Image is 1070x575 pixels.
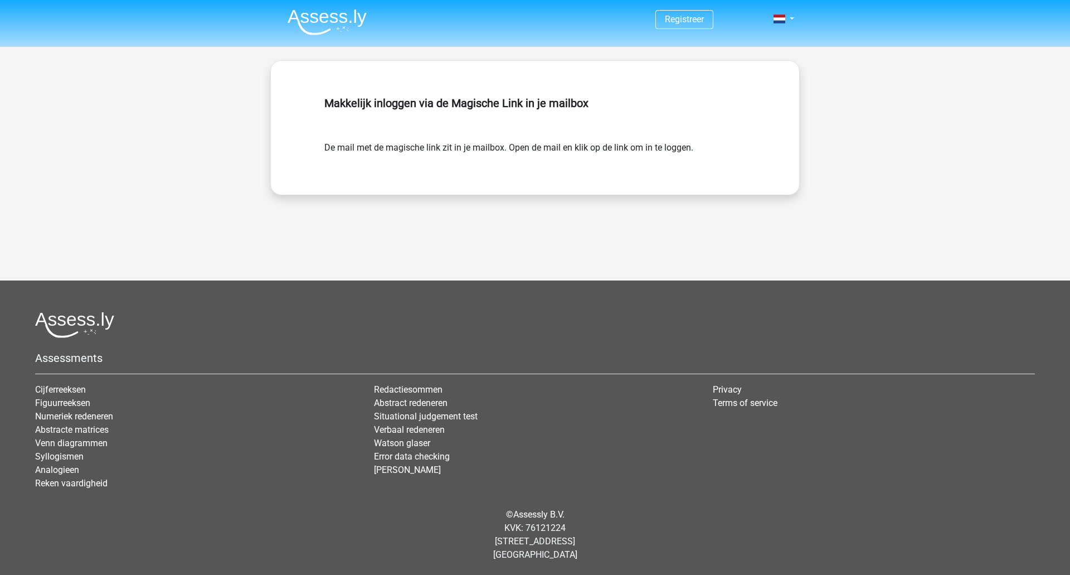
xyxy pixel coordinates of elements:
[374,438,430,448] a: Watson glaser
[35,465,79,475] a: Analogieen
[665,14,704,25] a: Registreer
[374,384,442,395] a: Redactiesommen
[35,384,86,395] a: Cijferreeksen
[374,465,441,475] a: [PERSON_NAME]
[374,424,445,435] a: Verbaal redeneren
[324,141,746,154] form: De mail met de magische link zit in je mailbox. Open de mail en klik op de link om in te loggen.
[35,478,108,489] a: Reken vaardigheid
[324,96,746,110] h5: Makkelijk inloggen via de Magische Link in je mailbox
[35,438,108,448] a: Venn diagrammen
[288,9,367,35] img: Assessly
[374,411,478,422] a: Situational judgement test
[374,451,450,462] a: Error data checking
[35,451,84,462] a: Syllogismen
[713,384,742,395] a: Privacy
[35,411,113,422] a: Numeriek redeneren
[35,398,90,408] a: Figuurreeksen
[35,424,109,435] a: Abstracte matrices
[713,398,777,408] a: Terms of service
[35,312,114,338] img: Assessly logo
[513,509,565,520] a: Assessly B.V.
[27,499,1043,571] div: © KVK: 76121224 [STREET_ADDRESS] [GEOGRAPHIC_DATA]
[35,351,1035,365] h5: Assessments
[374,398,448,408] a: Abstract redeneren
